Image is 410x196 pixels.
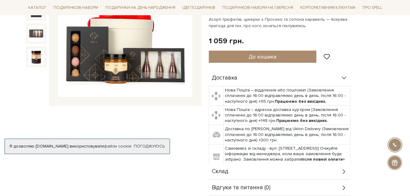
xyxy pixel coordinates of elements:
[212,75,237,81] span: Доставка
[220,2,296,13] a: Подарункові набори на 1 Вересня
[209,51,317,63] button: До кошика
[223,105,350,125] td: Нова Пошта – адресна доставка кур'єром (Замовлення сплаченні до 16:00 відправляємо день в день, п...
[28,49,44,65] img: Подарунок Провідник турботи
[298,2,358,13] a: Корпоративним клієнтам
[275,99,326,104] b: Працюємо без вихідних.
[276,118,328,123] b: Працюємо без вихідних.
[5,144,170,149] div: Я дозволяю [DOMAIN_NAME] використовувати
[223,86,350,106] td: Нова Пошта – відділення або поштомат (Замовлення сплаченні до 16:00 відправляємо день в день, піс...
[103,3,178,12] a: Подарунки на День народження
[301,157,343,162] b: після повної оплати
[104,144,132,149] a: файли cookie
[26,3,49,12] a: Каталог
[212,185,270,191] span: Відгуки та питання (0)
[212,169,228,174] span: Склад
[223,144,350,169] td: Самовивіз зі складу - вул. [STREET_ADDRESS] Очікуйте інформацію від менеджера, коли ваше замовлен...
[249,53,276,60] span: До кошика
[209,16,351,29] p: Асорті трюфелів, цукерки з Просеко та солона карамель — яскрава пригода для тих, про кого хочетьс...
[134,144,165,149] a: Погоджуюсь
[223,125,350,144] td: Доставка по [PERSON_NAME] від Uklon Delivery (Замовлення сплаченні до 16:00 відправляємо день в д...
[28,26,44,41] img: Подарунок Провідник турботи
[209,36,244,46] div: 1 059 грн.
[180,3,218,12] a: Ідеї подарунків
[360,3,384,12] a: Про Spell
[51,3,101,12] a: Подарункові набори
